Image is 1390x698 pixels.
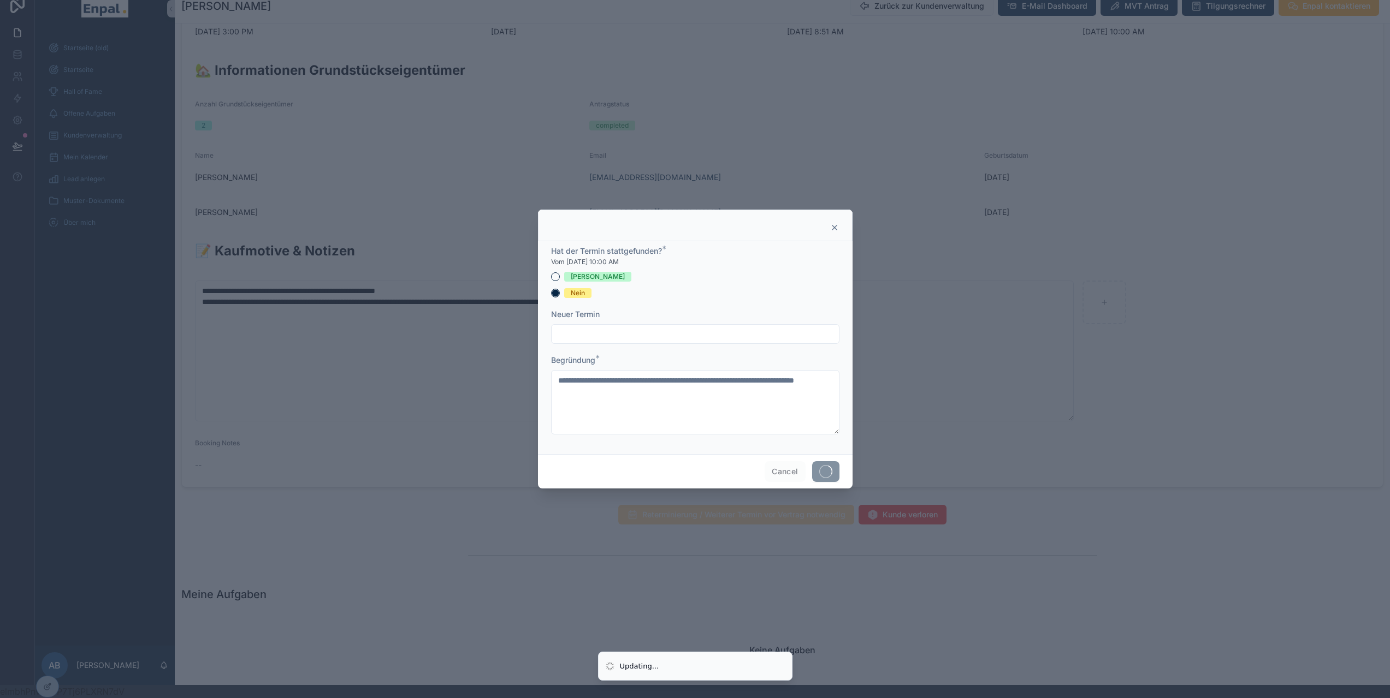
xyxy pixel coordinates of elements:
[551,355,595,365] span: Begründung
[571,288,585,298] div: Nein
[571,272,625,282] div: [PERSON_NAME]
[551,246,662,255] span: Hat der Termin stattgefunden?
[551,258,619,266] span: Vom [DATE] 10:00 AM
[620,661,659,672] div: Updating...
[551,309,600,319] span: Neuer Termin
